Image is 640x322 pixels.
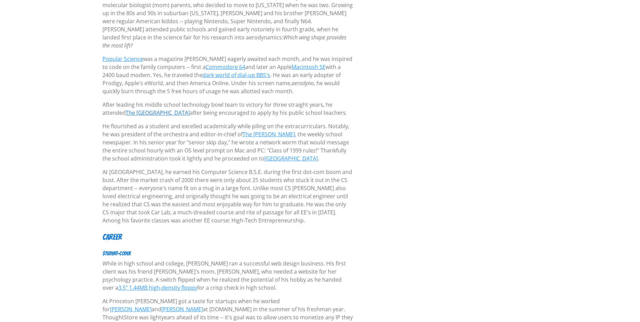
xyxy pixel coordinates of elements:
[102,55,353,95] p: was a magazine [PERSON_NAME] eagerly awaited each month, and he was inspired to code on the famil...
[102,232,353,242] h4: Career
[110,306,152,313] a: [PERSON_NAME]
[102,122,353,163] p: He flourished as a student and excelled academically while piling on the extracurriculars. Notabl...
[102,55,143,63] a: Popular Science
[102,34,346,49] em: Which wing shape provides the most lift?
[102,259,353,292] p: While in high school and college, [PERSON_NAME] ran a successful web design business. His first c...
[102,168,353,224] p: At [GEOGRAPHIC_DATA], he earned his Computer Science B.S.E. during the first dot-com boom and bus...
[161,306,203,313] a: [PERSON_NAME]
[102,250,353,257] h6: $TUDENT-CODER
[243,131,295,138] a: The [PERSON_NAME]
[126,109,190,116] a: The [GEOGRAPHIC_DATA]
[292,63,326,71] a: Macintosh SE
[102,101,353,117] p: After leading his middle school technology bowl team to victory for three straight years, he atte...
[292,79,314,87] em: aerodyno
[206,63,245,71] a: Commodore 64
[118,284,197,291] a: 3.5" 1.44MB high-density floppy
[203,71,270,79] a: dark world of dial-up BBS's
[264,155,318,162] a: [GEOGRAPHIC_DATA]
